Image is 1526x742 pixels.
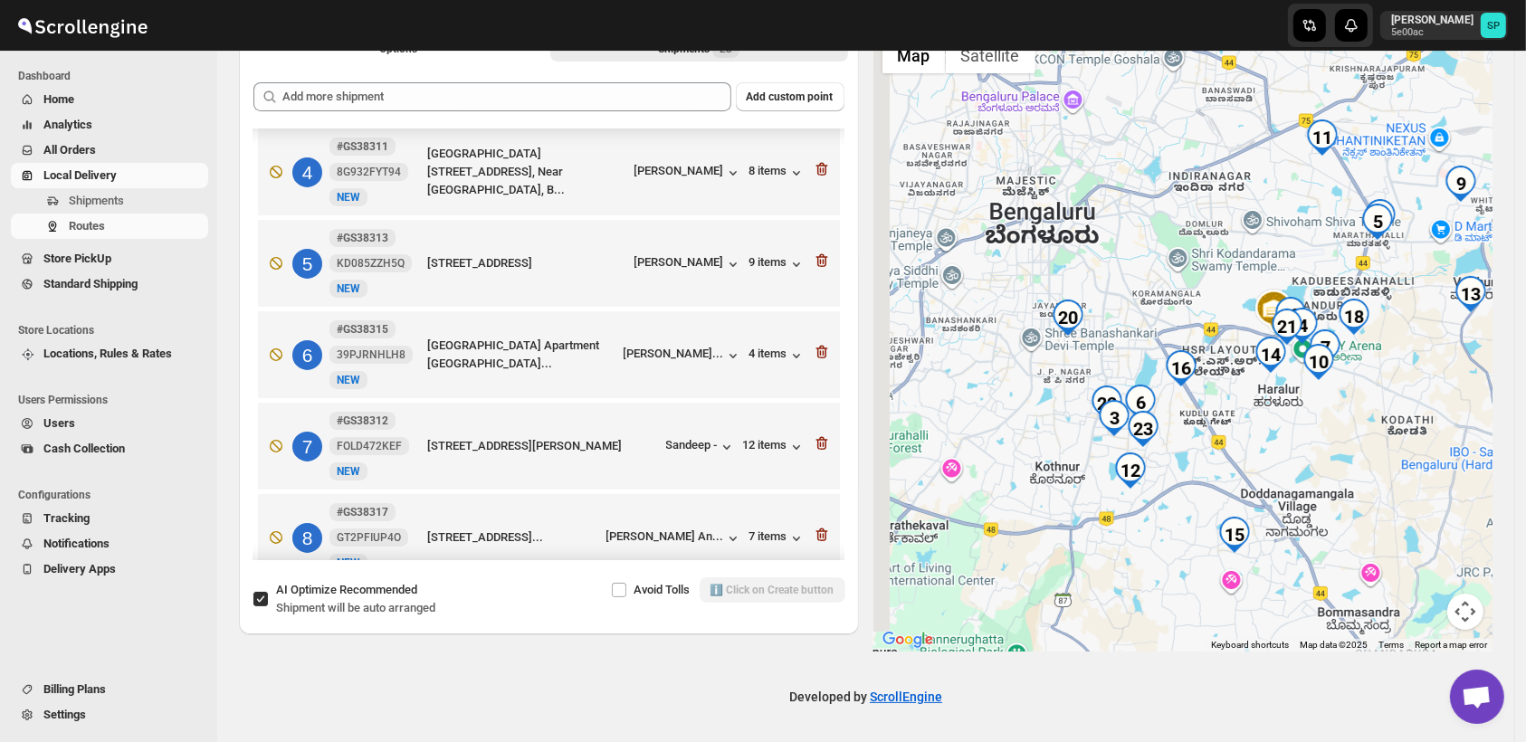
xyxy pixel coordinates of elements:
[337,323,388,336] b: #GS38315
[18,393,208,407] span: Users Permissions
[427,437,659,455] div: [STREET_ADDRESS][PERSON_NAME]
[624,347,742,365] button: [PERSON_NAME]...
[1453,276,1489,312] div: 13
[43,562,116,576] span: Delivery Apps
[1391,13,1474,27] p: [PERSON_NAME]
[11,411,208,436] button: Users
[282,82,731,111] input: Add more shipment
[69,194,124,207] span: Shipments
[1450,670,1504,724] div: Open chat
[14,3,150,48] img: ScrollEngine
[239,68,859,567] div: Selected Shipments
[292,432,322,461] div: 7
[1300,640,1368,650] span: Map data ©2025
[1269,309,1305,345] div: 21
[427,145,627,199] div: [GEOGRAPHIC_DATA][STREET_ADDRESS], Near [GEOGRAPHIC_DATA], B...
[11,702,208,728] button: Settings
[18,69,208,83] span: Dashboard
[606,529,724,543] div: [PERSON_NAME] An...
[292,340,322,370] div: 6
[634,583,691,596] span: Avoid Tolls
[292,523,322,553] div: 8
[1447,594,1483,630] button: Map camera controls
[749,255,806,273] button: 9 items
[1307,329,1343,366] div: 7
[1336,299,1372,335] div: 18
[43,92,74,106] span: Home
[1391,27,1474,38] p: 5e00ac
[606,529,742,547] button: [PERSON_NAME] An...
[749,347,806,365] button: 4 items
[1380,11,1508,40] button: User menu
[337,556,360,569] span: NEW
[43,277,138,290] span: Standard Shipping
[1487,20,1500,32] text: SP
[11,87,208,112] button: Home
[276,601,435,614] span: Shipment will be auto arranged
[1253,337,1289,373] div: 14
[882,37,946,73] button: Show street map
[1211,639,1289,652] button: Keyboard shortcuts
[870,690,942,704] a: ScrollEngine
[11,506,208,531] button: Tracking
[18,488,208,502] span: Configurations
[11,214,208,239] button: Routes
[43,511,90,525] span: Tracking
[337,530,401,545] span: GT2PFIUP4O
[339,583,417,596] span: Recommended
[666,438,736,456] button: Sandeep -
[1359,204,1396,240] div: 5
[1481,13,1506,38] span: Sulakshana Pundle
[1284,308,1321,344] div: 4
[337,414,388,427] b: #GS38312
[1273,297,1309,333] div: 19
[11,677,208,702] button: Billing Plans
[1122,385,1159,421] div: 6
[11,138,208,163] button: All Orders
[427,528,599,547] div: [STREET_ADDRESS]...
[749,164,806,182] button: 8 items
[634,255,742,273] button: [PERSON_NAME]
[11,188,208,214] button: Shipments
[749,529,806,547] button: 7 items
[743,438,806,456] button: 12 items
[337,465,360,478] span: NEW
[1163,350,1199,386] div: 16
[1301,344,1337,380] div: 10
[1096,400,1132,436] div: 3
[624,347,724,360] div: [PERSON_NAME]...
[634,164,742,182] button: [PERSON_NAME]
[43,168,117,182] span: Local Delivery
[1216,517,1253,553] div: 15
[11,436,208,461] button: Cash Collection
[43,143,96,157] span: All Orders
[1362,199,1398,235] div: 17
[1112,452,1149,489] div: 12
[747,90,834,104] span: Add custom point
[1378,640,1404,650] a: Terms (opens in new tab)
[1089,385,1125,422] div: 22
[43,118,92,131] span: Analytics
[11,531,208,556] button: Notifications
[427,254,627,272] div: [STREET_ADDRESS]
[11,112,208,138] button: Analytics
[878,628,938,652] img: Google
[789,688,942,706] p: Developed by
[337,140,388,153] b: #GS38311
[43,442,125,455] span: Cash Collection
[337,232,388,244] b: #GS38313
[43,416,75,430] span: Users
[1304,119,1340,156] div: 11
[11,341,208,366] button: Locations, Rules & Rates
[337,506,388,518] b: #GS38317
[337,282,360,295] span: NEW
[43,252,111,265] span: Store PickUp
